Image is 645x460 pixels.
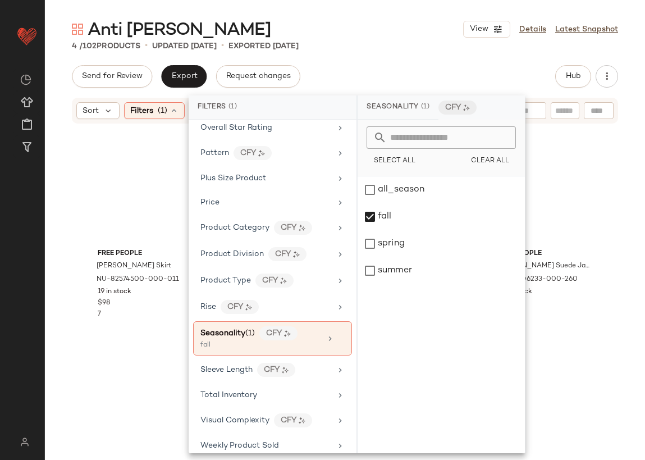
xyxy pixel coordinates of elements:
div: CFY [268,247,307,261]
span: Rise [200,303,216,311]
div: CFY [221,300,259,314]
span: Export [171,72,197,81]
span: Anti [PERSON_NAME] [88,19,271,42]
img: svg%3e [13,438,35,447]
span: 4 / [72,42,83,51]
div: CFY [274,413,312,427]
span: Send for Review [81,72,143,81]
span: Overall Star Rating [200,124,272,132]
span: NU-91306233-000-260 [496,275,578,285]
span: 7 [98,311,101,318]
span: Select All [373,157,415,165]
button: Export [161,65,207,88]
span: Sort [83,105,99,117]
span: 102 [83,42,97,51]
span: Weekly Product Sold [200,441,279,450]
div: CFY [259,326,298,340]
span: Visual Complexity [200,416,269,425]
div: CFY [234,146,272,160]
img: ai.DGldD1NL.svg [299,225,305,231]
img: ai.DGldD1NL.svg [282,367,289,374]
button: Clear All [464,153,516,169]
div: CFY [255,274,294,288]
span: Product Division [200,250,264,258]
p: Exported [DATE] [228,40,299,52]
div: Products [72,40,140,52]
img: ai.DGldD1NL.svg [245,304,252,311]
span: $98 [98,298,110,308]
img: ai.DGldD1NL.svg [463,104,470,111]
div: CFY [274,221,312,235]
span: [PERSON_NAME] Skirt [97,261,171,271]
span: Request changes [226,72,291,81]
span: • [145,39,148,53]
div: Filters [189,95,356,120]
span: (1) [421,102,430,112]
span: Total Inventory [200,391,257,399]
span: [PERSON_NAME] Suede Jacket [496,261,591,271]
span: Free People [98,249,193,259]
span: Free People [497,249,592,259]
img: ai.DGldD1NL.svg [293,251,300,258]
span: (1) [228,102,237,112]
span: Product Category [200,224,269,232]
img: ai.DGldD1NL.svg [280,277,287,284]
span: Seasonality [200,329,245,338]
img: ai.DGldD1NL.svg [299,417,305,424]
button: Hub [555,65,591,88]
div: CFY [438,101,477,115]
div: Seasonality [358,95,438,120]
img: heart_red.DM2ytmEG.svg [16,25,38,47]
button: Send for Review [72,65,152,88]
a: Latest Snapshot [555,24,618,35]
span: Plus Size Product [200,174,266,183]
p: updated [DATE] [152,40,217,52]
img: ai.DGldD1NL.svg [284,330,291,337]
span: Clear All [470,157,509,165]
span: Pattern [200,149,229,157]
span: Price [200,198,219,207]
a: Details [519,24,546,35]
div: CFY [257,363,295,377]
button: Select All [367,153,422,169]
span: Filters [130,105,153,117]
span: (1) [158,105,167,117]
span: (1) [245,329,255,338]
span: Product Type [200,276,251,285]
img: svg%3e [72,24,83,35]
img: svg%3e [20,74,31,85]
button: View [463,21,510,38]
span: • [221,39,224,53]
div: fall [200,340,313,350]
span: Hub [565,72,581,81]
img: ai.DGldD1NL.svg [258,150,265,157]
span: NU-82574500-000-011 [97,275,179,285]
span: Sleeve Length [200,366,253,374]
span: 19 in stock [98,287,131,297]
span: View [469,25,488,34]
button: Request changes [216,65,300,88]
